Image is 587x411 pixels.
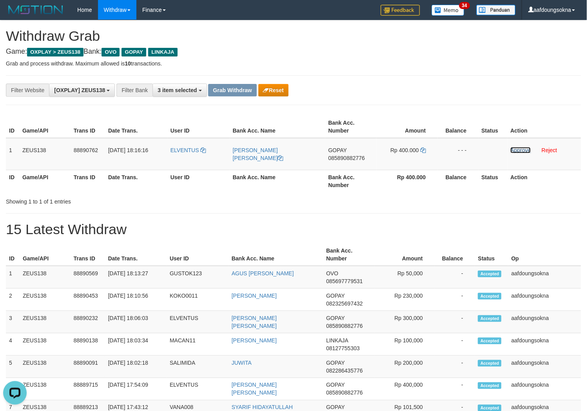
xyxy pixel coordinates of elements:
span: OVO [102,48,120,56]
span: Copy 085890882776 to clipboard [326,390,363,396]
td: SALIMIDA [167,356,229,378]
img: Feedback.jpg [381,5,420,16]
td: ZEUS138 [20,356,71,378]
td: 88890138 [71,333,105,356]
td: 5 [6,356,20,378]
th: Game/API [19,170,71,192]
strong: 10 [125,60,131,67]
span: GOPAY [328,147,347,153]
th: Trans ID [71,116,105,138]
th: User ID [167,116,230,138]
td: ZEUS138 [20,333,71,356]
a: ELVENTUS [171,147,206,153]
td: ZEUS138 [20,311,71,333]
th: Bank Acc. Number [325,170,376,192]
td: [DATE] 18:03:34 [105,333,167,356]
td: 88889715 [71,378,105,400]
a: [PERSON_NAME] [232,293,277,299]
th: Trans ID [71,170,105,192]
span: Accepted [478,382,502,389]
a: Approve [511,147,531,153]
td: Rp 230,000 [374,289,435,311]
td: ELVENTUS [167,378,229,400]
td: - [435,356,475,378]
td: - - - [438,138,478,170]
th: Bank Acc. Number [323,244,374,266]
td: - [435,333,475,356]
div: Filter Website [6,84,49,97]
td: 4 [6,333,20,356]
td: 88890569 [71,266,105,289]
span: 34 [459,2,470,9]
span: GOPAY [326,360,345,366]
td: 3 [6,311,20,333]
td: aafdoungsokna [508,356,581,378]
th: Op [508,244,581,266]
span: GOPAY [326,382,345,388]
th: Date Trans. [105,116,167,138]
th: User ID [167,170,230,192]
th: ID [6,170,19,192]
span: LINKAJA [326,337,348,344]
th: Bank Acc. Name [229,244,323,266]
a: SYARIF HIDAYATULLAH [232,404,293,411]
th: Amount [376,116,438,138]
th: Game/API [19,116,71,138]
td: [DATE] 17:54:09 [105,378,167,400]
span: Copy 085890882776 to clipboard [328,155,365,161]
h1: 15 Latest Withdraw [6,222,581,237]
th: Date Trans. [105,244,167,266]
th: Trans ID [71,244,105,266]
div: Showing 1 to 1 of 1 entries [6,195,239,205]
span: Copy 08127755303 to clipboard [326,345,360,351]
a: [PERSON_NAME] [PERSON_NAME] [232,315,277,329]
img: MOTION_logo.png [6,4,65,16]
span: ELVENTUS [171,147,199,153]
h1: Withdraw Grab [6,28,581,44]
span: Copy 085697779531 to clipboard [326,278,363,284]
th: Action [507,116,581,138]
td: MACAN11 [167,333,229,356]
a: [PERSON_NAME] [PERSON_NAME] [232,382,277,396]
span: Copy 085890882776 to clipboard [326,323,363,329]
a: Copy 400000 to clipboard [420,147,426,153]
td: - [435,311,475,333]
th: Bank Acc. Name [230,170,325,192]
th: Amount [374,244,435,266]
th: Balance [438,170,478,192]
th: Status [478,116,507,138]
th: Status [478,170,507,192]
th: Status [475,244,508,266]
span: [DATE] 18:16:16 [108,147,148,153]
td: aafdoungsokna [508,333,581,356]
span: Accepted [478,271,502,277]
th: Rp 400.000 [376,170,438,192]
td: aafdoungsokna [508,311,581,333]
img: panduan.png [476,5,516,15]
span: GOPAY [326,293,345,299]
span: GOPAY [122,48,146,56]
td: ZEUS138 [20,289,71,311]
span: Copy 082325697432 to clipboard [326,300,363,307]
span: OVO [326,270,338,276]
th: Bank Acc. Number [325,116,376,138]
td: Rp 300,000 [374,311,435,333]
td: aafdoungsokna [508,289,581,311]
td: [DATE] 18:06:03 [105,311,167,333]
th: Balance [435,244,475,266]
button: Reset [258,84,289,96]
td: [DATE] 18:10:56 [105,289,167,311]
th: User ID [167,244,229,266]
th: ID [6,116,19,138]
td: Rp 100,000 [374,333,435,356]
td: Rp 400,000 [374,378,435,400]
span: OXPLAY > ZEUS138 [27,48,84,56]
td: KOKO0011 [167,289,229,311]
span: 88890762 [74,147,98,153]
span: Copy 082286435776 to clipboard [326,367,363,374]
td: 88890232 [71,311,105,333]
td: [DATE] 18:02:18 [105,356,167,378]
td: - [435,289,475,311]
td: ZEUS138 [20,266,71,289]
span: Accepted [478,293,502,300]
